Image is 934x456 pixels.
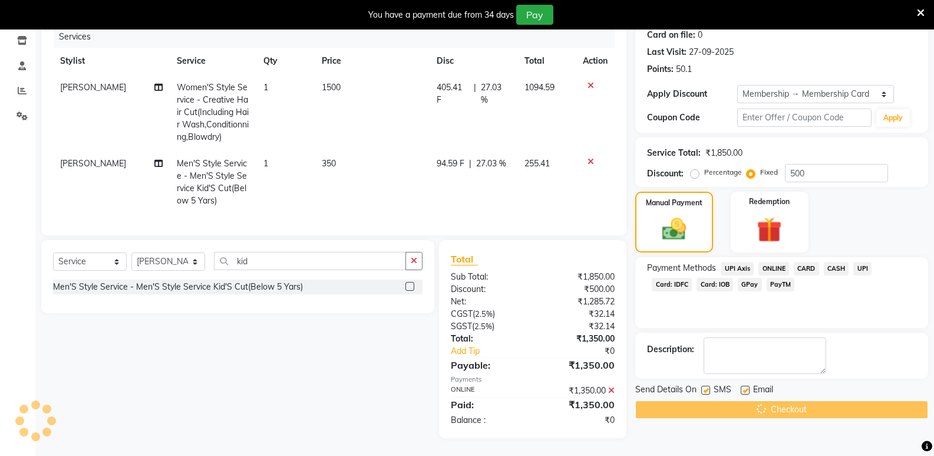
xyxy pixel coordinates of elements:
span: CARD [794,262,819,275]
th: Qty [256,48,314,74]
span: 27.03 % [481,81,511,106]
span: 27.03 % [476,158,506,170]
th: Stylist [53,48,170,74]
input: Enter Offer / Coupon Code [737,109,872,127]
div: Sub Total: [442,271,533,283]
div: Paid: [442,398,533,412]
span: Total [451,253,478,265]
span: Men'S Style Service - Men'S Style Service Kid'S Cut(Below 5 Yars) [177,158,247,206]
div: ( ) [442,308,533,320]
button: Pay [516,5,553,25]
img: _gift.svg [749,214,790,245]
div: ( ) [442,320,533,333]
span: 1 [263,82,268,93]
div: ₹1,350.00 [533,333,623,345]
div: ONLINE [442,385,533,397]
th: Action [576,48,615,74]
div: Discount: [647,168,684,180]
span: Send Details On [635,383,697,398]
span: 350 [322,158,336,169]
span: SMS [714,383,731,398]
div: Men'S Style Service - Men'S Style Service Kid'S Cut(Below 5 Yars) [53,281,303,293]
span: [PERSON_NAME] [60,158,126,169]
div: Apply Discount [647,88,737,100]
div: 0 [698,29,702,41]
span: Women'S Style Service - Creative Hair Cut(Including Hair Wash,Conditionning,Blowdry) [177,82,249,142]
span: 94.59 F [437,158,464,170]
div: ₹1,850.00 [705,147,742,159]
div: Balance : [442,414,533,427]
div: 27-09-2025 [689,46,734,58]
div: Services [54,26,623,48]
span: Card: IDFC [652,278,692,291]
th: Service [170,48,256,74]
span: UPI [853,262,872,275]
span: Payment Methods [647,262,716,274]
div: You have a payment due from 34 days [368,9,514,21]
span: UPI Axis [721,262,754,275]
label: Percentage [704,167,742,178]
div: ₹1,350.00 [533,398,623,412]
div: ₹1,350.00 [533,358,623,372]
div: Net: [442,296,533,308]
span: CGST [451,309,473,319]
a: Add Tip [442,345,548,357]
div: 50.1 [676,63,692,76]
div: Coupon Code [647,111,737,124]
label: Redemption [749,196,790,207]
span: 2.5% [475,309,493,319]
div: ₹0 [548,345,623,357]
span: 1094.59 [524,82,555,93]
div: Description: [647,343,694,356]
span: 1500 [322,82,341,93]
div: Points: [647,63,674,76]
div: ₹0 [533,414,623,427]
span: PayTM [767,278,795,291]
div: Payable: [442,358,533,372]
input: Search or Scan [214,252,406,270]
span: 255.41 [524,158,550,169]
div: Last Visit: [647,46,687,58]
span: Card: IOB [697,278,733,291]
div: Total: [442,333,533,345]
th: Disc [430,48,517,74]
label: Manual Payment [646,198,702,208]
span: | [469,158,471,170]
span: GPay [738,278,762,291]
span: ONLINE [758,262,789,275]
div: ₹1,285.72 [533,296,623,308]
button: Apply [876,109,910,127]
div: ₹1,350.00 [533,385,623,397]
span: 1 [263,158,268,169]
div: ₹32.14 [533,320,623,333]
div: Card on file: [647,29,695,41]
label: Fixed [760,167,778,178]
span: [PERSON_NAME] [60,82,126,93]
span: CASH [824,262,849,275]
span: SGST [451,321,472,332]
img: _cash.svg [655,215,694,243]
div: ₹32.14 [533,308,623,320]
span: 405.41 F [437,81,469,106]
div: Discount: [442,283,533,296]
div: ₹500.00 [533,283,623,296]
div: Service Total: [647,147,701,159]
div: Payments [451,375,615,385]
div: ₹1,850.00 [533,271,623,283]
th: Price [315,48,430,74]
span: | [474,81,476,106]
th: Total [517,48,576,74]
span: 2.5% [474,322,492,331]
span: Email [753,383,773,398]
